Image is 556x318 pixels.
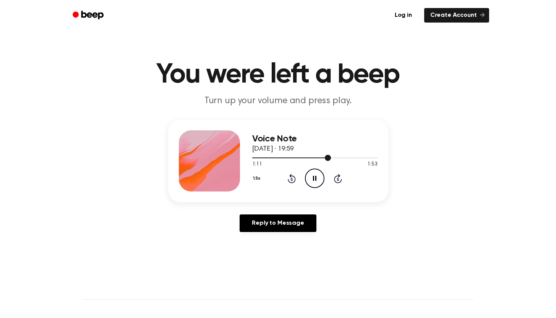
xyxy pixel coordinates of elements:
a: Beep [67,8,110,23]
h3: Voice Note [252,134,378,144]
button: 1.5x [252,172,263,185]
span: 1:11 [252,161,262,169]
a: Log in [387,6,420,24]
a: Create Account [424,8,489,23]
span: 1:53 [367,161,377,169]
span: [DATE] · 19:59 [252,146,294,153]
h1: You were left a beep [83,61,474,89]
a: Reply to Message [240,214,316,232]
p: Turn up your volume and press play. [131,95,425,107]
